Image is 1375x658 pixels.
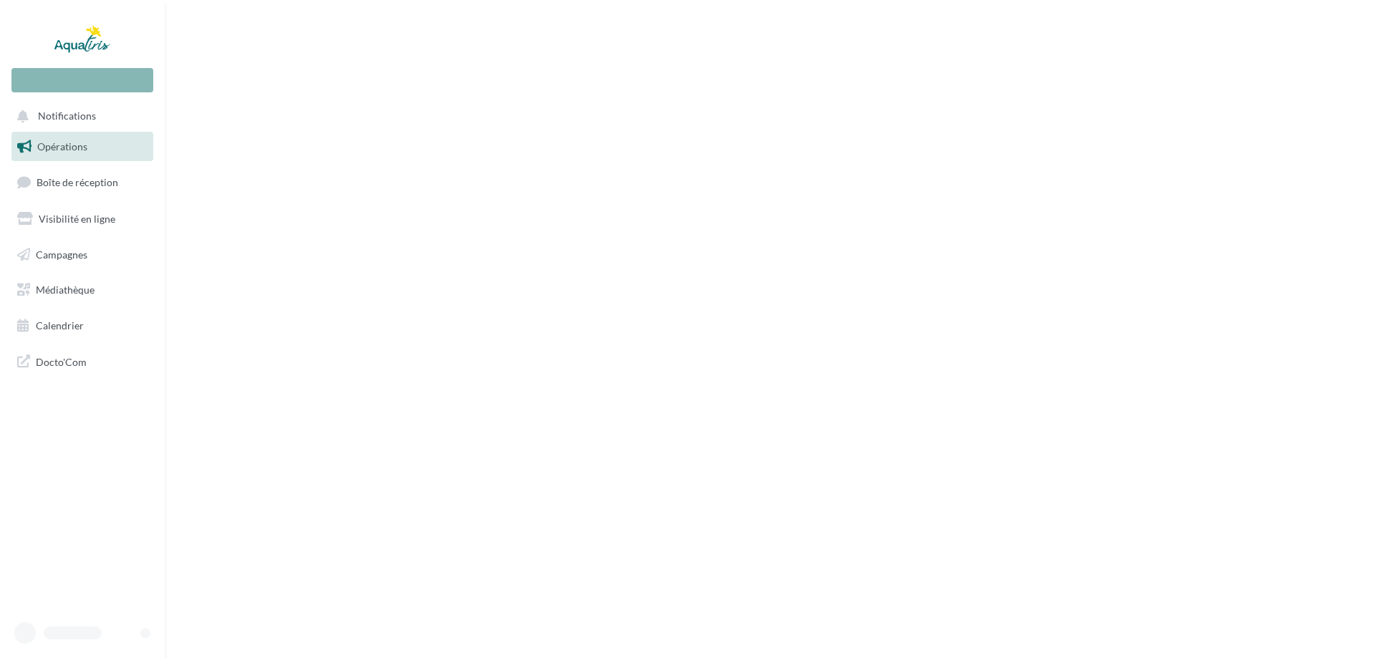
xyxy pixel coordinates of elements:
[9,311,156,341] a: Calendrier
[36,284,95,296] span: Médiathèque
[9,167,156,198] a: Boîte de réception
[36,248,87,260] span: Campagnes
[9,240,156,270] a: Campagnes
[36,319,84,332] span: Calendrier
[9,132,156,162] a: Opérations
[9,347,156,377] a: Docto'Com
[38,110,96,122] span: Notifications
[11,68,153,92] div: Nouvelle campagne
[9,204,156,234] a: Visibilité en ligne
[37,140,87,153] span: Opérations
[37,176,118,188] span: Boîte de réception
[39,213,115,225] span: Visibilité en ligne
[9,275,156,305] a: Médiathèque
[36,352,87,371] span: Docto'Com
